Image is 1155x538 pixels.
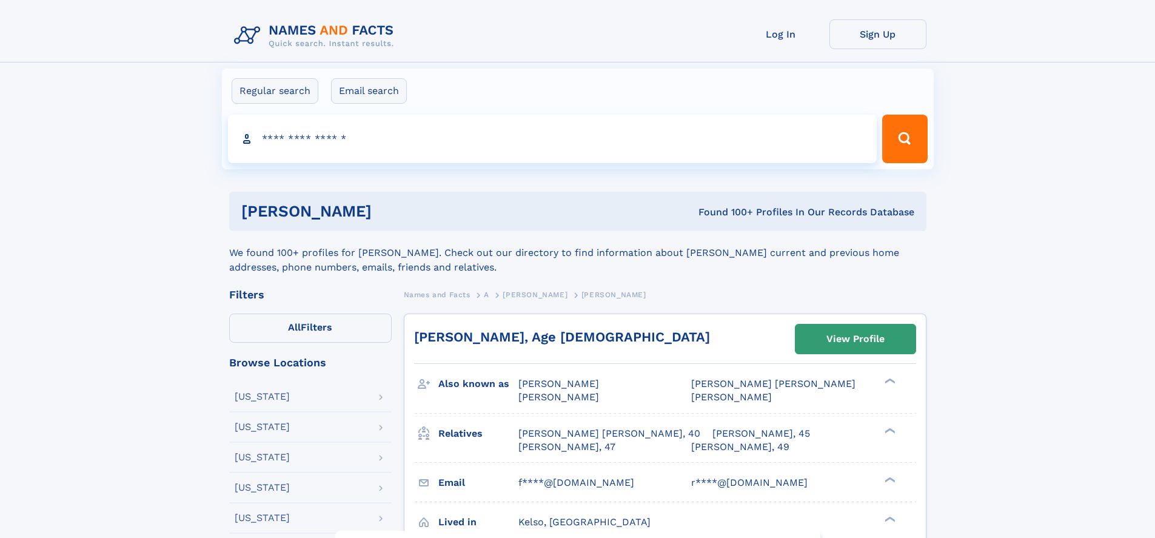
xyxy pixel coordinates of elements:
h3: Also known as [438,374,518,394]
h3: Lived in [438,512,518,533]
a: [PERSON_NAME] [PERSON_NAME], 40 [518,427,700,440]
a: [PERSON_NAME] [503,287,567,302]
div: ❯ [882,515,896,523]
a: [PERSON_NAME], 49 [691,440,789,454]
a: A [484,287,489,302]
div: Browse Locations [229,357,392,368]
div: ❯ [882,476,896,483]
div: Filters [229,289,392,300]
div: ❯ [882,426,896,434]
label: Regular search [232,78,318,104]
div: [US_STATE] [235,392,290,402]
div: [US_STATE] [235,452,290,462]
a: [PERSON_NAME], Age [DEMOGRAPHIC_DATA] [414,329,710,345]
span: All [288,321,301,333]
span: A [484,291,489,299]
a: [PERSON_NAME], 45 [712,427,810,440]
span: [PERSON_NAME] [503,291,567,299]
label: Filters [229,314,392,343]
h3: Email [438,472,518,493]
span: [PERSON_NAME] [PERSON_NAME] [691,378,855,389]
div: We found 100+ profiles for [PERSON_NAME]. Check out our directory to find information about [PERS... [229,231,926,275]
span: Kelso, [GEOGRAPHIC_DATA] [518,516,651,528]
div: Found 100+ Profiles In Our Records Database [535,206,914,219]
label: Email search [331,78,407,104]
span: [PERSON_NAME] [518,391,599,403]
div: [US_STATE] [235,422,290,432]
img: Logo Names and Facts [229,19,404,52]
a: Names and Facts [404,287,470,302]
div: ❯ [882,377,896,385]
span: [PERSON_NAME] [518,378,599,389]
div: [US_STATE] [235,483,290,493]
div: View Profile [826,325,885,353]
a: View Profile [795,324,916,354]
span: [PERSON_NAME] [691,391,772,403]
a: [PERSON_NAME], 47 [518,440,615,454]
div: [US_STATE] [235,513,290,523]
h1: [PERSON_NAME] [241,204,535,219]
a: Sign Up [829,19,926,49]
a: Log In [732,19,829,49]
span: [PERSON_NAME] [581,291,646,299]
button: Search Button [882,115,927,163]
input: search input [228,115,877,163]
h3: Relatives [438,423,518,444]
